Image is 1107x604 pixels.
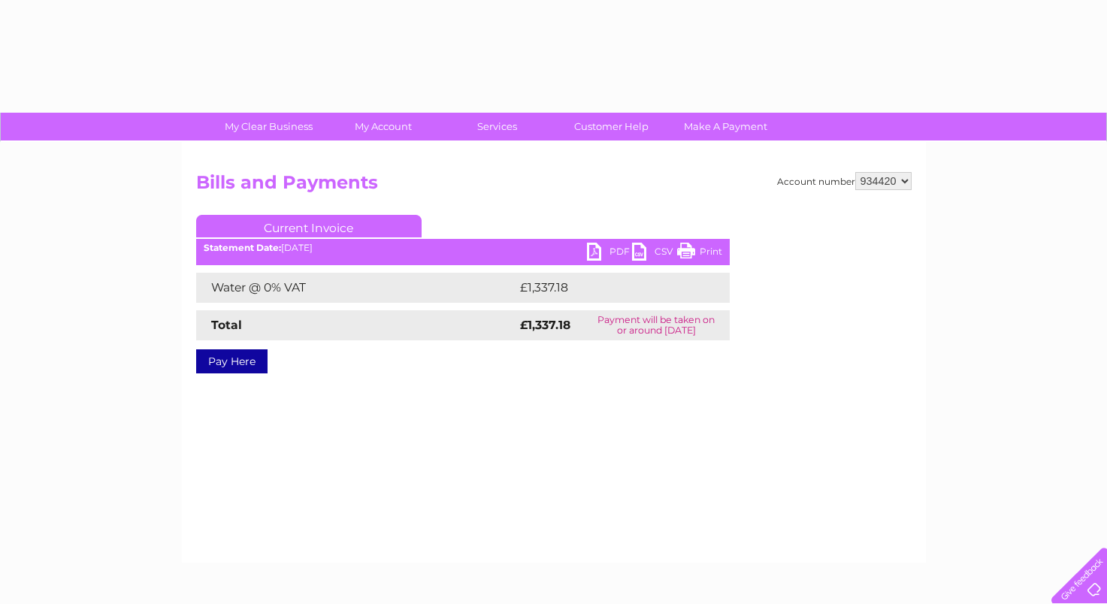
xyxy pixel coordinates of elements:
[587,243,632,264] a: PDF
[207,113,331,140] a: My Clear Business
[664,113,788,140] a: Make A Payment
[211,318,242,332] strong: Total
[677,243,722,264] a: Print
[435,113,559,140] a: Services
[520,318,570,332] strong: £1,337.18
[321,113,445,140] a: My Account
[632,243,677,264] a: CSV
[196,172,912,201] h2: Bills and Payments
[196,273,516,303] td: Water @ 0% VAT
[196,215,422,237] a: Current Invoice
[204,242,281,253] b: Statement Date:
[196,243,730,253] div: [DATE]
[196,349,268,373] a: Pay Here
[516,273,704,303] td: £1,337.18
[549,113,673,140] a: Customer Help
[777,172,912,190] div: Account number
[583,310,729,340] td: Payment will be taken on or around [DATE]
